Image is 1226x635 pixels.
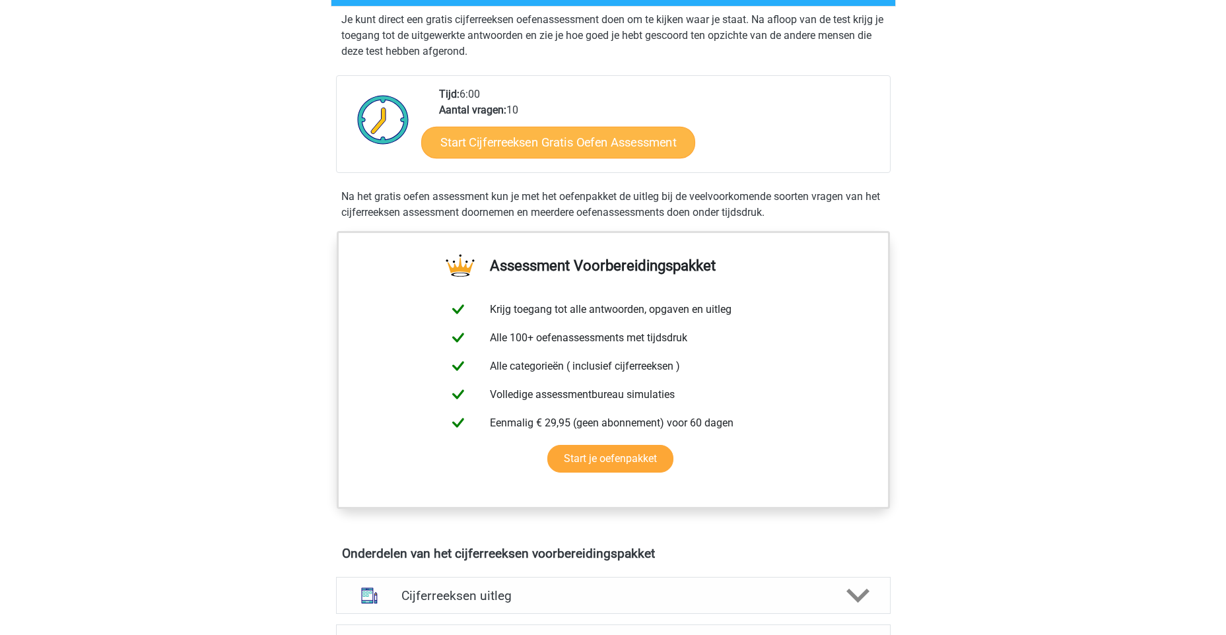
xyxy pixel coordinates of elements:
b: Tijd: [439,88,460,100]
a: Start je oefenpakket [547,445,673,473]
a: Start Cijferreeksen Gratis Oefen Assessment [421,126,695,158]
img: cijferreeksen uitleg [353,579,386,613]
p: Je kunt direct een gratis cijferreeksen oefenassessment doen om te kijken waar je staat. Na afloo... [341,12,885,59]
h4: Cijferreeksen uitleg [401,588,825,603]
div: 6:00 10 [429,86,889,172]
a: uitleg Cijferreeksen uitleg [331,577,896,614]
img: Klok [350,86,417,152]
div: Na het gratis oefen assessment kun je met het oefenpakket de uitleg bij de veelvoorkomende soorte... [336,189,891,220]
b: Aantal vragen: [439,104,506,116]
h4: Onderdelen van het cijferreeksen voorbereidingspakket [342,546,885,561]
